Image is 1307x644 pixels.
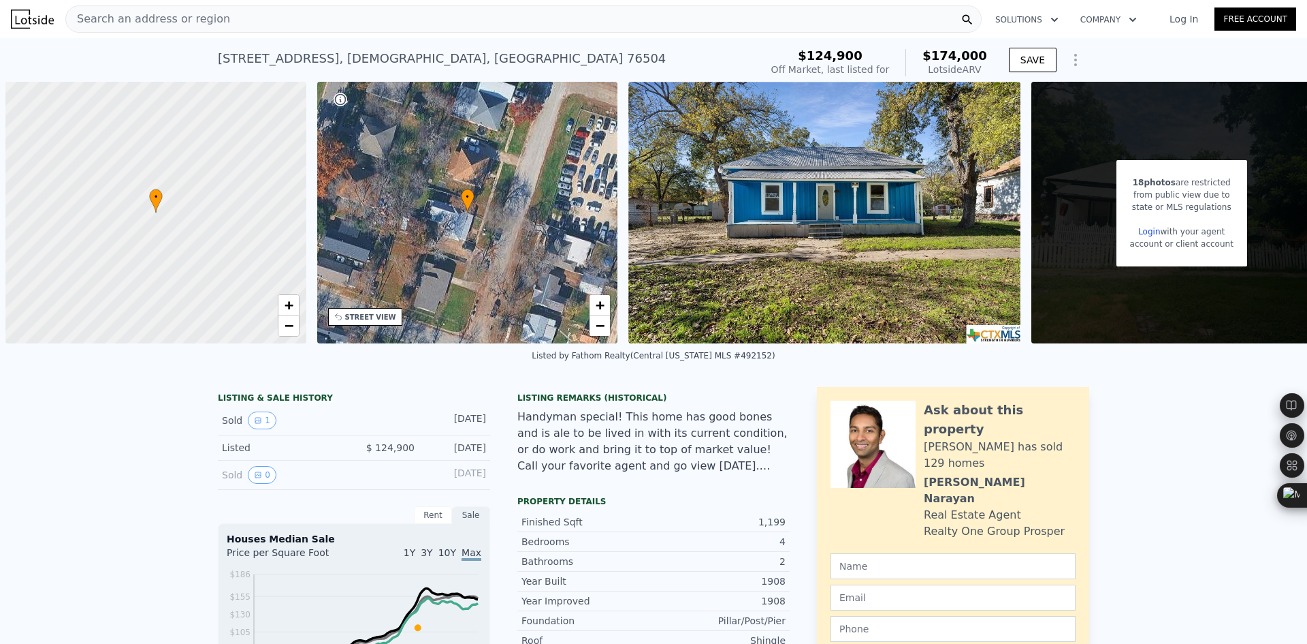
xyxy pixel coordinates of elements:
a: Free Account [1214,7,1296,31]
tspan: $105 [229,628,251,637]
button: Company [1069,7,1148,32]
span: with your agent [1161,227,1225,236]
div: Ask about this property [924,401,1076,439]
a: Zoom out [278,316,299,336]
div: Handyman special! This home has good bones and is ale to be lived in with its current condition, ... [517,409,790,474]
div: Finished Sqft [521,515,653,529]
div: 2 [653,555,786,568]
div: [PERSON_NAME] Narayan [924,474,1076,507]
div: Price per Square Foot [227,546,354,568]
button: Show Options [1062,46,1089,74]
span: 1Y [404,547,415,558]
div: 1,199 [653,515,786,529]
div: 1908 [653,594,786,608]
input: Name [830,553,1076,579]
div: [DATE] [425,412,486,429]
input: Email [830,585,1076,611]
span: 10Y [438,547,456,558]
a: Log In [1153,12,1214,26]
a: Zoom out [590,316,610,336]
div: 1908 [653,574,786,588]
img: Sale: 156403989 Parcel: 95460352 [628,82,1020,343]
div: Rent [414,506,452,524]
div: Off Market, last listed for [771,63,890,76]
div: Property details [517,496,790,507]
span: • [149,191,163,203]
span: + [284,296,293,313]
button: SAVE [1009,48,1056,72]
button: View historical data [248,466,276,484]
div: • [149,189,163,213]
div: account or client account [1130,238,1233,250]
button: View historical data [248,412,276,429]
div: Sale [452,506,490,524]
div: state or MLS regulations [1130,201,1233,213]
span: − [596,317,604,334]
div: Foundation [521,614,653,628]
div: Bedrooms [521,535,653,549]
div: [PERSON_NAME] has sold 129 homes [924,439,1076,472]
div: Sold [222,466,343,484]
a: Zoom in [590,295,610,316]
button: Solutions [984,7,1069,32]
tspan: $130 [229,610,251,619]
div: Listed by Fathom Realty (Central [US_STATE] MLS #492152) [532,351,775,361]
div: Houses Median Sale [227,532,481,546]
span: • [461,191,474,203]
span: + [596,296,604,313]
div: 4 [653,535,786,549]
div: [STREET_ADDRESS] , [DEMOGRAPHIC_DATA] , [GEOGRAPHIC_DATA] 76504 [218,49,666,68]
a: Login [1138,227,1160,236]
span: 3Y [421,547,432,558]
div: from public view due to [1130,189,1233,201]
div: Realty One Group Prosper [924,523,1065,540]
a: Zoom in [278,295,299,316]
tspan: $155 [229,592,251,602]
div: STREET VIEW [345,312,396,322]
span: $174,000 [922,48,987,63]
tspan: $186 [229,570,251,579]
span: − [284,317,293,334]
img: Lotside [11,10,54,29]
div: Listed [222,441,343,455]
span: $ 124,900 [366,442,415,453]
div: [DATE] [425,466,486,484]
div: LISTING & SALE HISTORY [218,393,490,406]
div: Sold [222,412,343,429]
div: Bathrooms [521,555,653,568]
input: Phone [830,616,1076,642]
div: [DATE] [425,441,486,455]
div: Pillar/Post/Pier [653,614,786,628]
div: • [461,189,474,213]
div: Real Estate Agent [924,507,1021,523]
div: Listing Remarks (Historical) [517,393,790,403]
span: 18 photos [1133,178,1176,187]
span: Search an address or region [66,11,230,27]
div: Year Improved [521,594,653,608]
span: Max [462,547,481,561]
div: are restricted [1130,177,1233,189]
span: $124,900 [798,48,862,63]
div: Year Built [521,574,653,588]
div: Lotside ARV [922,63,987,76]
